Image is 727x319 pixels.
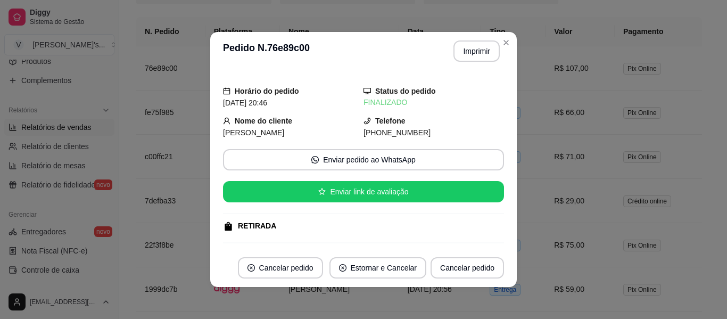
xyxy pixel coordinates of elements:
[235,87,299,95] strong: Horário do pedido
[329,257,427,279] button: close-circleEstornar e Cancelar
[223,99,267,107] span: [DATE] 20:46
[363,87,371,95] span: desktop
[363,117,371,125] span: phone
[375,87,436,95] strong: Status do pedido
[363,128,431,137] span: [PHONE_NUMBER]
[375,117,406,125] strong: Telefone
[318,188,326,195] span: star
[339,264,346,272] span: close-circle
[363,97,504,108] div: FINALIZADO
[223,128,284,137] span: [PERSON_NAME]
[238,220,276,232] div: RETIRADA
[247,264,255,272] span: close-circle
[223,87,230,95] span: calendar
[238,257,323,279] button: close-circleCancelar pedido
[223,149,504,170] button: whats-appEnviar pedido ao WhatsApp
[223,40,310,62] h3: Pedido N. 76e89c00
[235,117,292,125] strong: Nome do cliente
[311,156,319,163] span: whats-app
[498,34,515,51] button: Close
[431,257,504,279] button: Cancelar pedido
[223,117,230,125] span: user
[453,40,500,62] button: Imprimir
[223,181,504,202] button: starEnviar link de avaliação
